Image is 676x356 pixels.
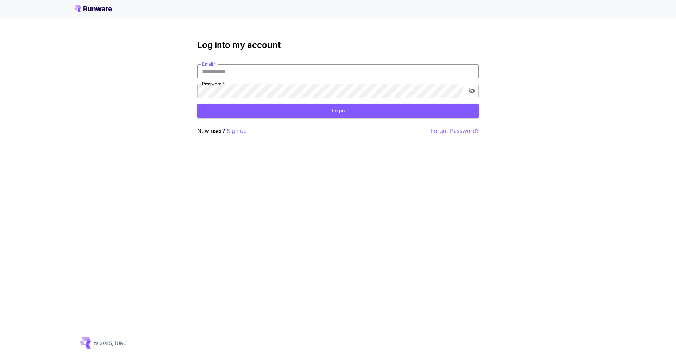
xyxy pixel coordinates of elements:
button: Sign up [227,127,247,135]
label: Email [202,61,216,67]
button: Forgot Password? [431,127,479,135]
button: toggle password visibility [465,85,478,97]
p: © 2025, [URL] [94,339,128,347]
label: Password [202,81,225,87]
button: Login [197,104,479,118]
p: New user? [197,127,247,135]
h3: Log into my account [197,40,479,50]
